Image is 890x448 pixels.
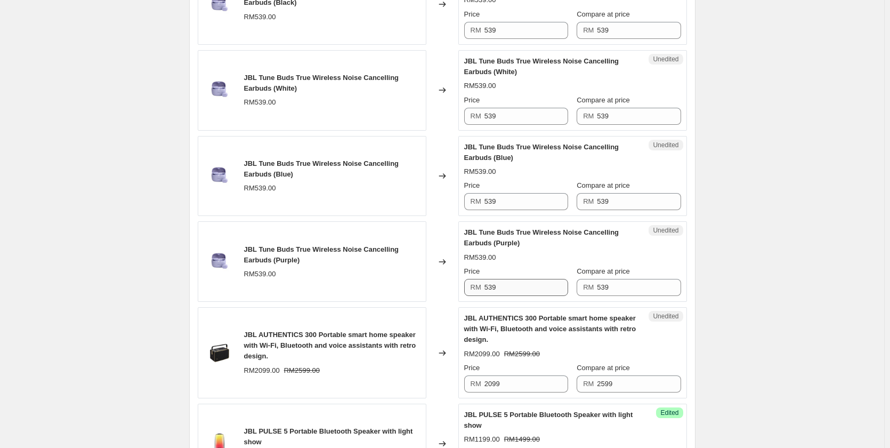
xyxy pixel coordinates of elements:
[577,96,630,104] span: Compare at price
[204,74,236,106] img: my-11134207-7r98t-lm8bjonvn7pvc4_f8544ac2-3220-4c47-8880-83203c65f827_80x.jpg
[577,364,630,372] span: Compare at price
[284,366,320,374] span: RM2599.00
[244,159,399,178] span: JBL Tune Buds True Wireless Noise Cancelling Earbuds (Blue)
[244,270,276,278] span: RM539.00
[244,184,276,192] span: RM539.00
[464,181,480,189] span: Price
[244,245,399,264] span: JBL Tune Buds True Wireless Noise Cancelling Earbuds (Purple)
[583,380,594,388] span: RM
[583,283,594,291] span: RM
[653,226,678,235] span: Unedited
[660,409,678,417] span: Edited
[471,283,481,291] span: RM
[504,350,540,358] span: RM2599.00
[464,350,500,358] span: RM2099.00
[577,267,630,275] span: Compare at price
[504,435,540,443] span: RM1499.00
[464,253,496,261] span: RM539.00
[464,435,500,443] span: RM1199.00
[204,246,236,278] img: my-11134207-7r98t-lm8bjonvn7pvc4_f8544ac2-3220-4c47-8880-83203c65f827_80x.jpg
[464,267,480,275] span: Price
[244,427,413,446] span: JBL PULSE 5 Portable Bluetooth Speaker with light show
[204,160,236,192] img: my-11134207-7r98t-lm8bjonvn7pvc4_f8544ac2-3220-4c47-8880-83203c65f827_80x.jpg
[583,197,594,205] span: RM
[653,55,678,63] span: Unedited
[464,96,480,104] span: Price
[464,57,619,76] span: JBL Tune Buds True Wireless Noise Cancelling Earbuds (White)
[244,331,416,360] span: JBL AUTHENTICS 300 Portable smart home speaker with Wi-Fi, Bluetooth and voice assistants with re...
[464,82,496,90] span: RM539.00
[583,26,594,34] span: RM
[464,411,633,429] span: JBL PULSE 5 Portable Bluetooth Speaker with light show
[577,10,630,18] span: Compare at price
[471,380,481,388] span: RM
[577,181,630,189] span: Compare at price
[204,337,236,369] img: my-11134207-7r98u-lm2w5g1b7avna6_80x.jpg
[464,167,496,175] span: RM539.00
[471,26,481,34] span: RM
[464,10,480,18] span: Price
[471,197,481,205] span: RM
[464,143,619,162] span: JBL Tune Buds True Wireless Noise Cancelling Earbuds (Blue)
[653,141,678,149] span: Unedited
[583,112,594,120] span: RM
[471,112,481,120] span: RM
[244,13,276,21] span: RM539.00
[464,228,619,247] span: JBL Tune Buds True Wireless Noise Cancelling Earbuds (Purple)
[244,366,280,374] span: RM2099.00
[244,74,399,92] span: JBL Tune Buds True Wireless Noise Cancelling Earbuds (White)
[653,312,678,321] span: Unedited
[244,98,276,106] span: RM539.00
[464,314,636,343] span: JBL AUTHENTICS 300 Portable smart home speaker with Wi-Fi, Bluetooth and voice assistants with re...
[464,364,480,372] span: Price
